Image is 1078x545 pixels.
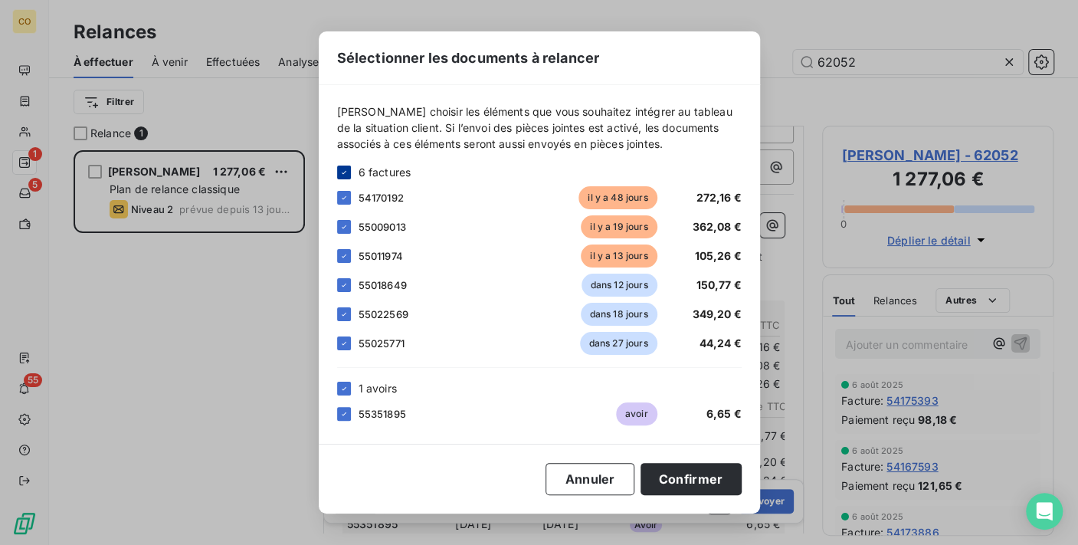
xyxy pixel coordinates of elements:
button: Annuler [546,463,634,495]
span: il y a 13 jours [581,245,657,268]
span: 362,08 € [692,220,741,233]
span: 55351895 [359,408,406,420]
span: 55025771 [359,337,405,350]
span: [PERSON_NAME] choisir les éléments que vous souhaitez intégrer au tableau de la situation client.... [337,103,742,152]
span: 272,16 € [696,191,741,204]
span: 150,77 € [696,278,741,291]
span: dans 27 jours [580,332,657,355]
span: 55009013 [359,221,406,233]
span: avoir [616,402,657,425]
span: 44,24 € [699,337,741,350]
span: 105,26 € [694,249,741,262]
span: 55011974 [359,250,403,262]
button: Confirmer [641,463,742,495]
span: 55018649 [359,279,407,291]
span: 55022569 [359,308,408,320]
span: Sélectionner les documents à relancer [337,48,600,68]
span: il y a 19 jours [581,215,657,238]
span: 349,20 € [692,307,741,320]
span: 54170192 [359,192,404,204]
span: 6,65 € [706,407,742,420]
span: 1 avoirs [359,380,397,396]
span: il y a 48 jours [578,186,657,209]
span: dans 18 jours [581,303,657,326]
span: 6 factures [359,164,411,180]
span: dans 12 jours [582,274,657,297]
div: Open Intercom Messenger [1026,493,1063,530]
